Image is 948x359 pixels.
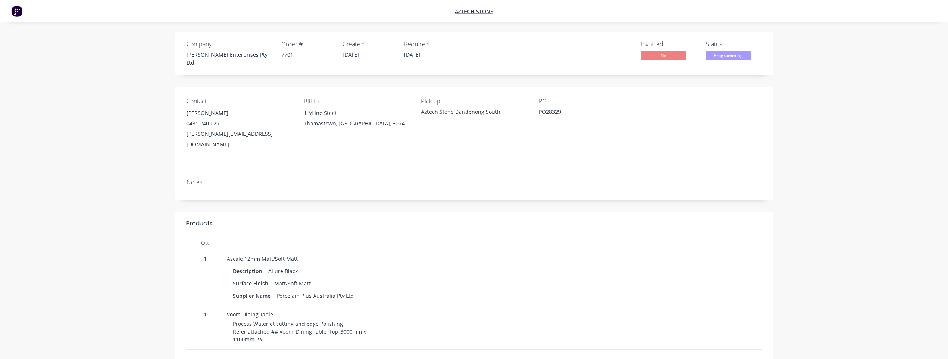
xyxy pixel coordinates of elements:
[343,41,395,48] div: Created
[11,6,22,17] img: Factory
[421,108,527,116] div: Aztech Stone Dandenong South
[343,51,359,58] span: [DATE]
[539,108,632,118] div: PO28329
[189,255,221,263] span: 1
[421,98,527,105] div: Pick up
[186,108,292,118] div: [PERSON_NAME]
[227,255,298,262] span: Ascale 12mm Matt/Soft Matt
[304,98,409,105] div: Bill to
[539,98,644,105] div: PO
[274,290,357,301] div: Porcelain Plus Australia Pty Ltd
[304,108,409,118] div: 1 Milne Steet
[186,179,762,186] div: Notes
[233,278,271,289] div: Surface Finish
[271,278,314,289] div: Matt/Soft Matt
[233,320,366,343] span: Process Waterjet cutting and edge Polishing Refer attached ## Voom_Dining Table_Top_3000mm x 1100...
[186,41,272,48] div: Company
[186,129,292,150] div: [PERSON_NAME][EMAIL_ADDRESS][DOMAIN_NAME]
[706,51,751,60] span: Programming
[281,51,334,59] div: 7701
[186,219,213,228] div: Products
[641,41,697,48] div: Invoiced
[404,51,420,58] span: [DATE]
[189,310,221,318] span: 1
[281,41,334,48] div: Order #
[455,8,493,15] a: Aztech Stone
[186,235,224,250] div: Qty
[233,266,265,277] div: Description
[404,41,456,48] div: Required
[186,108,292,150] div: [PERSON_NAME]0431 240 129[PERSON_NAME][EMAIL_ADDRESS][DOMAIN_NAME]
[186,51,272,66] div: [PERSON_NAME] Enterprises Pty Ltd
[186,118,292,129] div: 0431 240 129
[304,118,409,129] div: Thomastown, [GEOGRAPHIC_DATA], 3074
[304,108,409,132] div: 1 Milne SteetThomastown, [GEOGRAPHIC_DATA], 3074
[186,98,292,105] div: Contact
[227,311,273,318] span: Voom Dining Table
[706,41,762,48] div: Status
[265,266,301,277] div: Allure Black
[233,290,274,301] div: Supplier Name
[641,51,686,60] span: No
